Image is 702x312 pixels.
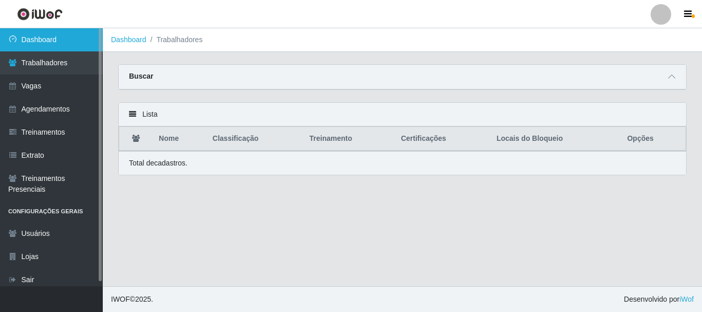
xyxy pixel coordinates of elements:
[153,127,206,151] th: Nome
[395,127,490,151] th: Certificações
[111,294,153,305] span: © 2025 .
[111,295,130,303] span: IWOF
[679,295,694,303] a: iWof
[146,34,203,45] li: Trabalhadores
[621,127,686,151] th: Opções
[624,294,694,305] span: Desenvolvido por
[490,127,621,151] th: Locais do Bloqueio
[129,158,188,169] p: Total de cadastros.
[119,103,686,126] div: Lista
[111,35,146,44] a: Dashboard
[207,127,304,151] th: Classificação
[129,72,153,80] strong: Buscar
[17,8,63,21] img: CoreUI Logo
[103,28,702,52] nav: breadcrumb
[303,127,395,151] th: Treinamento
